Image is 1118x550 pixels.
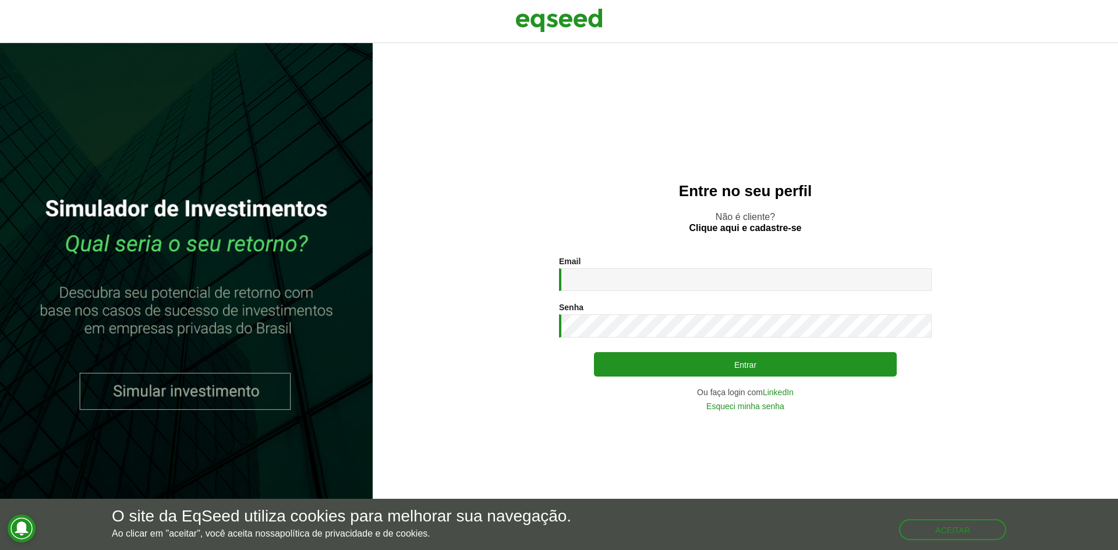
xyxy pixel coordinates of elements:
h5: O site da EqSeed utiliza cookies para melhorar sua navegação. [112,508,571,526]
div: Ou faça login com [559,388,932,396]
p: Ao clicar em "aceitar", você aceita nossa . [112,528,571,539]
a: LinkedIn [763,388,794,396]
h2: Entre no seu perfil [396,183,1095,200]
p: Não é cliente? [396,211,1095,233]
label: Email [559,257,581,265]
label: Senha [559,303,583,311]
img: EqSeed Logo [515,6,603,35]
a: Clique aqui e cadastre-se [689,223,802,233]
a: Esqueci minha senha [706,402,784,410]
button: Aceitar [899,519,1006,540]
button: Entrar [594,352,897,377]
a: política de privacidade e de cookies [280,529,428,538]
